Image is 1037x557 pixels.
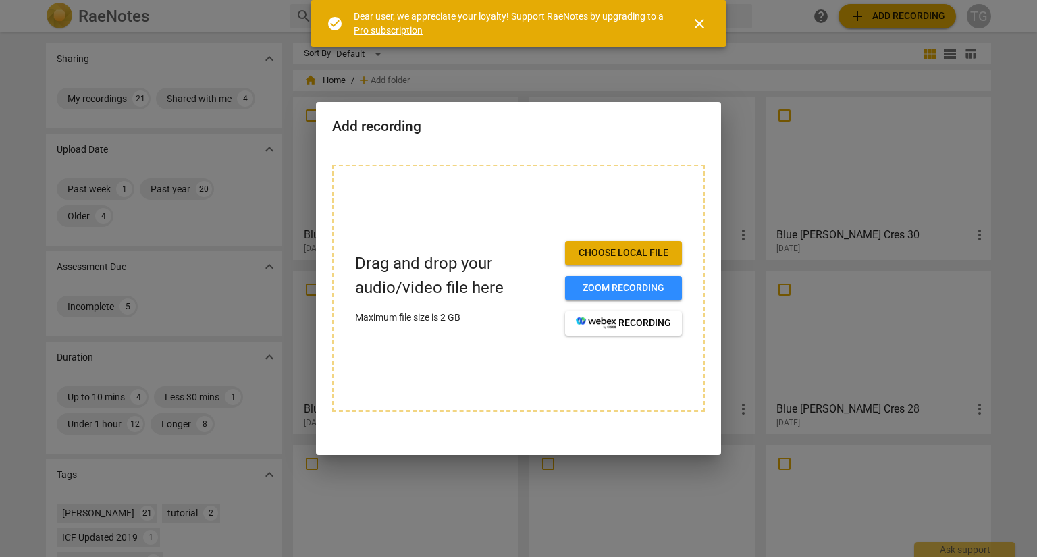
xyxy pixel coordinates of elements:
[576,282,671,295] span: Zoom recording
[354,9,667,37] div: Dear user, we appreciate your loyalty! Support RaeNotes by upgrading to a
[332,118,705,135] h2: Add recording
[354,25,423,36] a: Pro subscription
[565,276,682,300] button: Zoom recording
[576,317,671,330] span: recording
[355,252,554,299] p: Drag and drop your audio/video file here
[327,16,343,32] span: check_circle
[355,311,554,325] p: Maximum file size is 2 GB
[565,241,682,265] button: Choose local file
[565,311,682,336] button: recording
[683,7,716,40] button: Close
[691,16,708,32] span: close
[576,246,671,260] span: Choose local file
